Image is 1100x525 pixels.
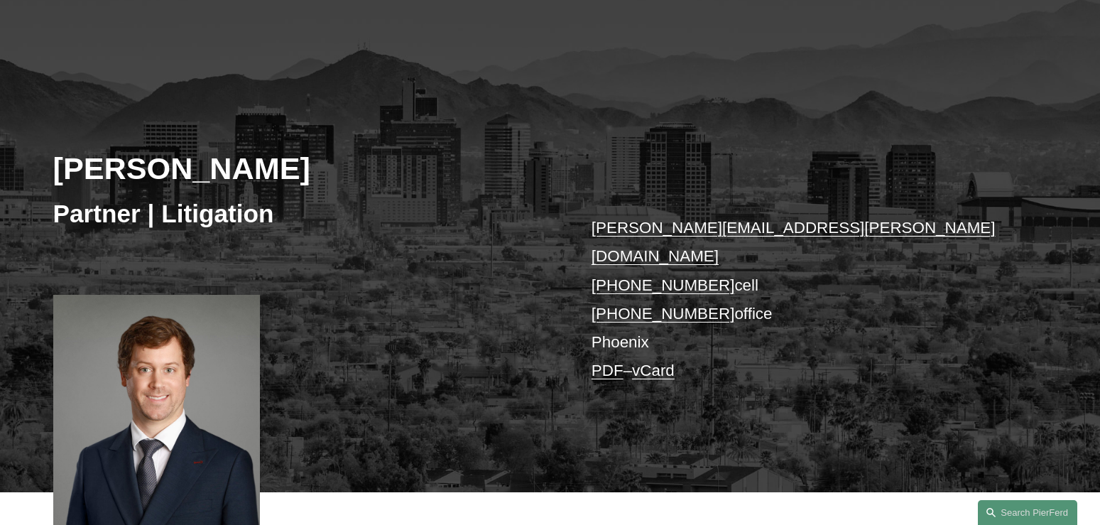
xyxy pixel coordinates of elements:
a: [PERSON_NAME][EMAIL_ADDRESS][PERSON_NAME][DOMAIN_NAME] [592,219,996,265]
a: [PHONE_NUMBER] [592,276,735,294]
h3: Partner | Litigation [53,198,550,229]
a: [PHONE_NUMBER] [592,305,735,323]
a: PDF [592,362,623,379]
h2: [PERSON_NAME] [53,150,550,187]
p: cell office Phoenix – [592,214,1006,386]
a: vCard [632,362,675,379]
a: Search this site [978,500,1077,525]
